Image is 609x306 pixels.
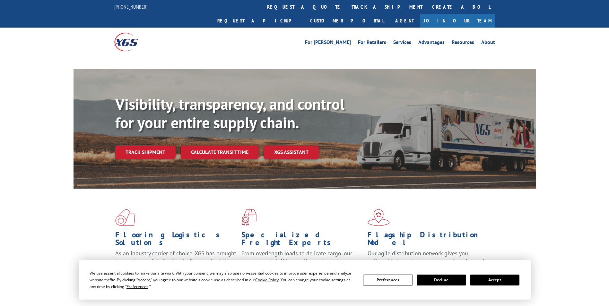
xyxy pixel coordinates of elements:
a: Agent [389,14,420,28]
a: Advantages [418,40,445,47]
a: Request a pickup [213,14,305,28]
a: Calculate transit time [181,145,259,159]
span: Preferences [126,284,148,289]
a: For Retailers [358,40,386,47]
img: xgs-icon-focused-on-flooring-red [241,209,257,226]
h1: Flooring Logistics Solutions [115,231,237,250]
b: Visibility, transparency, and control for your entire supply chain. [115,94,344,132]
button: Preferences [363,275,413,285]
img: xgs-icon-total-supply-chain-intelligence-red [115,209,135,226]
span: Cookie Policy [255,277,279,283]
button: Accept [470,275,519,285]
span: Our agile distribution network gives you nationwide inventory management on demand. [368,250,486,265]
a: [PHONE_NUMBER] [114,4,148,10]
a: About [481,40,495,47]
h1: Flagship Distribution Model [368,231,489,250]
button: Decline [417,275,466,285]
a: Resources [452,40,474,47]
h1: Specialized Freight Experts [241,231,363,250]
img: xgs-icon-flagship-distribution-model-red [368,209,390,226]
div: Cookie Consent Prompt [79,260,531,300]
a: Customer Portal [305,14,389,28]
a: For [PERSON_NAME] [305,40,351,47]
a: Join Our Team [420,14,495,28]
a: XGS ASSISTANT [264,145,319,159]
div: We use essential cookies to make our site work. With your consent, we may also use non-essential ... [90,270,355,290]
p: From overlength loads to delicate cargo, our experienced staff knows the best way to move your fr... [241,250,363,278]
span: As an industry carrier of choice, XGS has brought innovation and dedication to flooring logistics... [115,250,236,272]
a: Track shipment [115,145,176,159]
a: Services [393,40,411,47]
